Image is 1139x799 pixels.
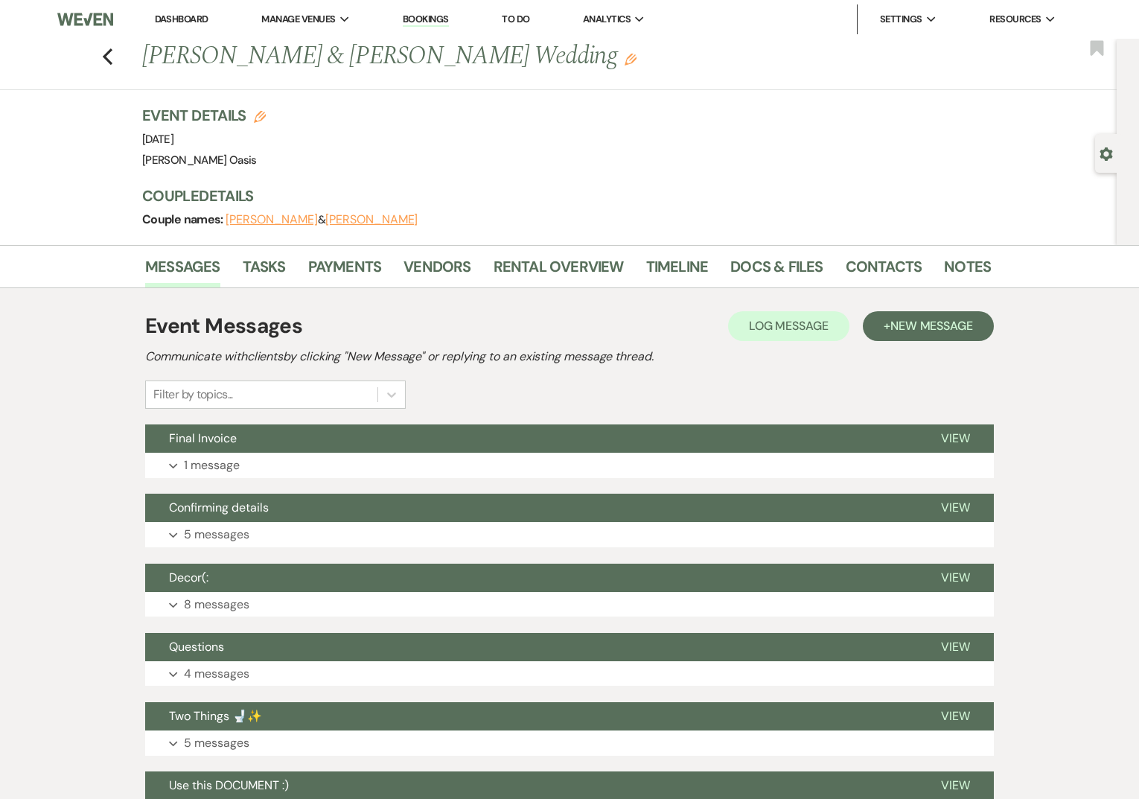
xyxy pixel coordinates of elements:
button: View [917,424,994,453]
h1: [PERSON_NAME] & [PERSON_NAME] Wedding [142,39,809,74]
button: Questions [145,633,917,661]
button: Confirming details [145,494,917,522]
a: Contacts [846,255,922,287]
button: 5 messages [145,522,994,547]
button: View [917,564,994,592]
span: & [226,212,418,227]
a: To Do [502,13,529,25]
h3: Couple Details [142,185,976,206]
span: View [941,500,970,515]
button: Open lead details [1100,146,1113,160]
a: Payments [308,255,382,287]
span: Two Things 🚽✨ [169,708,262,724]
a: Messages [145,255,220,287]
a: Docs & Files [730,255,823,287]
span: Log Message [749,318,829,334]
span: View [941,777,970,793]
a: Dashboard [155,13,208,25]
button: +New Message [863,311,994,341]
span: View [941,639,970,655]
span: [PERSON_NAME] Oasis [142,153,257,168]
button: 1 message [145,453,994,478]
button: Edit [625,52,636,66]
button: 5 messages [145,730,994,756]
p: 8 messages [184,595,249,614]
span: Couple names: [142,211,226,227]
a: Rental Overview [494,255,624,287]
a: Notes [944,255,991,287]
button: View [917,633,994,661]
span: Decor(: [169,570,208,585]
p: 5 messages [184,733,249,753]
span: View [941,708,970,724]
span: Analytics [583,12,631,27]
button: [PERSON_NAME] [325,214,418,226]
span: Settings [880,12,922,27]
h2: Communicate with clients by clicking "New Message" or replying to an existing message thread. [145,348,994,366]
a: Tasks [243,255,286,287]
button: Log Message [728,311,849,341]
h1: Event Messages [145,311,302,342]
button: [PERSON_NAME] [226,214,318,226]
span: Resources [989,12,1041,27]
span: Confirming details [169,500,269,515]
span: Manage Venues [261,12,335,27]
button: Decor(: [145,564,917,592]
span: View [941,430,970,446]
a: Bookings [403,13,449,27]
span: Final Invoice [169,430,237,446]
button: 4 messages [145,661,994,687]
span: View [941,570,970,585]
span: Use this DOCUMENT :) [169,777,289,793]
a: Vendors [403,255,470,287]
p: 5 messages [184,525,249,544]
button: View [917,494,994,522]
p: 1 message [184,456,240,475]
button: 8 messages [145,592,994,617]
button: Two Things 🚽✨ [145,702,917,730]
div: Filter by topics... [153,386,233,404]
a: Timeline [646,255,709,287]
button: View [917,702,994,730]
button: Final Invoice [145,424,917,453]
h3: Event Details [142,105,266,126]
span: [DATE] [142,132,173,147]
span: New Message [890,318,973,334]
img: Weven Logo [57,4,113,35]
p: 4 messages [184,664,249,684]
span: Questions [169,639,224,655]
